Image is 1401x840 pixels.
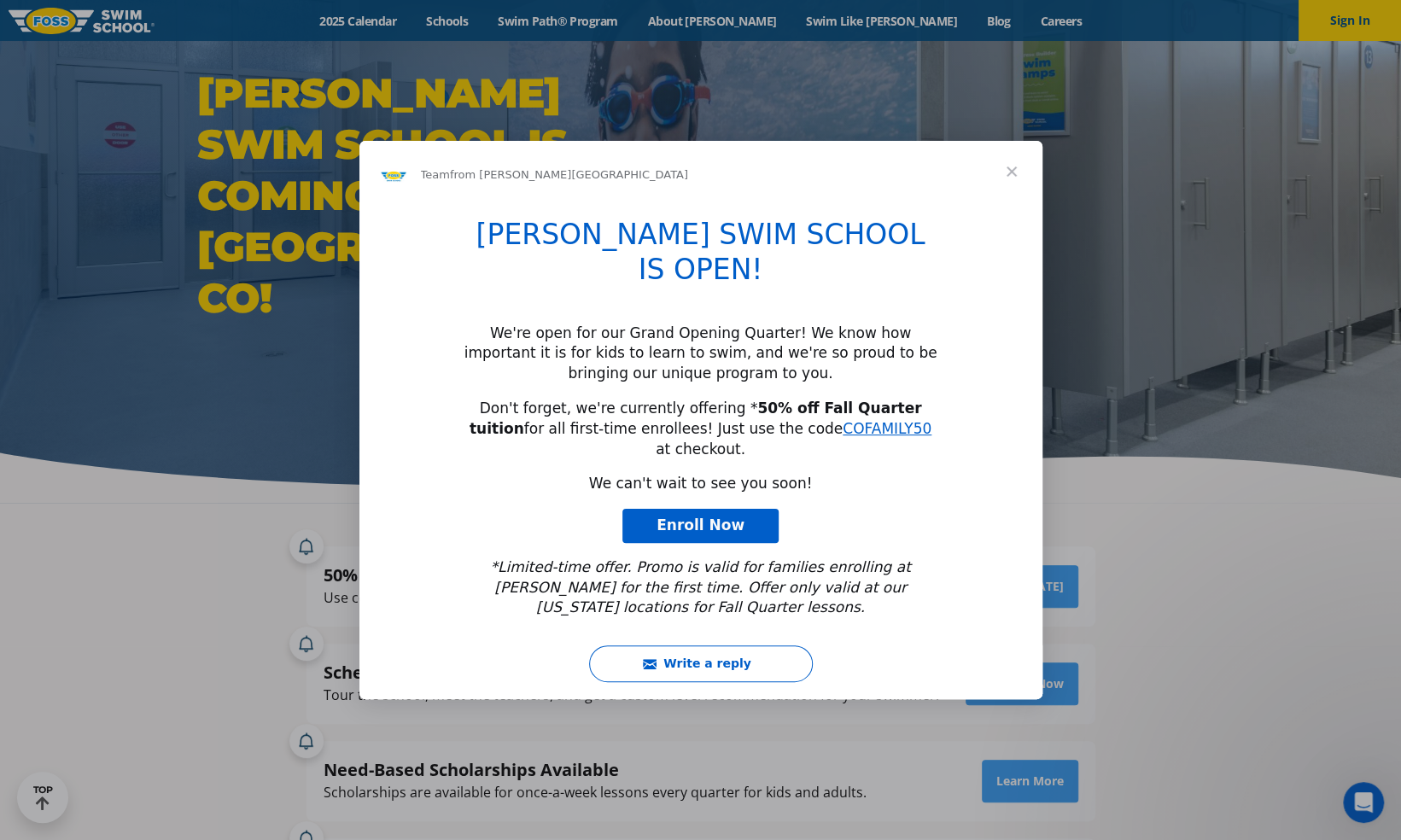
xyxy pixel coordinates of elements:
div: We're open for our Grand Opening Quarter! We know how important it is for kids to learn to swim, ... [464,324,938,384]
span: Team [421,168,450,181]
span: Close [981,141,1042,202]
div: Don't forget, we're currently offering * for all first-time enrollees! Just use the code at check... [464,399,938,459]
a: Enroll Now [622,509,779,543]
div: We can't wait to see you soon! [464,474,938,494]
b: 50% off Fall Quarter tuition [470,400,921,437]
button: Write a reply [589,645,813,682]
h1: [PERSON_NAME] SWIM SCHOOL IS OPEN! [464,218,938,298]
span: from [PERSON_NAME][GEOGRAPHIC_DATA] [450,168,688,181]
i: *Limited-time offer. Promo is valid for families enrolling at [PERSON_NAME] for the first time. O... [490,558,910,616]
a: COFAMILY50 [843,420,931,437]
img: Profile image for Team [380,161,407,189]
span: Enroll Now [657,516,744,534]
